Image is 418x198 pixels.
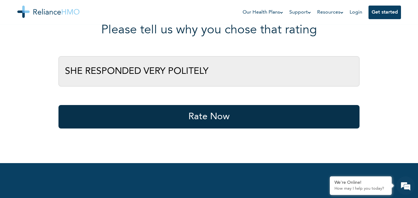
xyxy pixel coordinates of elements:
p: How may I help you today? [334,186,387,191]
a: Resources [317,9,343,16]
div: Chat with us now [32,35,104,43]
input: Describe your experience [58,56,360,86]
span: We're online! [36,65,85,128]
img: d_794563401_company_1708531726252_794563401 [11,31,25,46]
img: Reliance HMO's Logo [17,6,80,18]
p: Please tell us why you chose that rating [101,23,317,38]
div: FAQs [61,166,118,185]
a: Support [289,9,311,16]
textarea: Type your message and hit 'Enter' [3,144,118,166]
button: Get started [368,6,401,19]
button: Rate Now [58,105,360,128]
div: Minimize live chat window [101,3,116,18]
span: Conversation [3,177,61,181]
div: We're Online! [334,180,387,185]
a: Login [350,10,362,15]
a: Our Health Plans [243,9,283,16]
